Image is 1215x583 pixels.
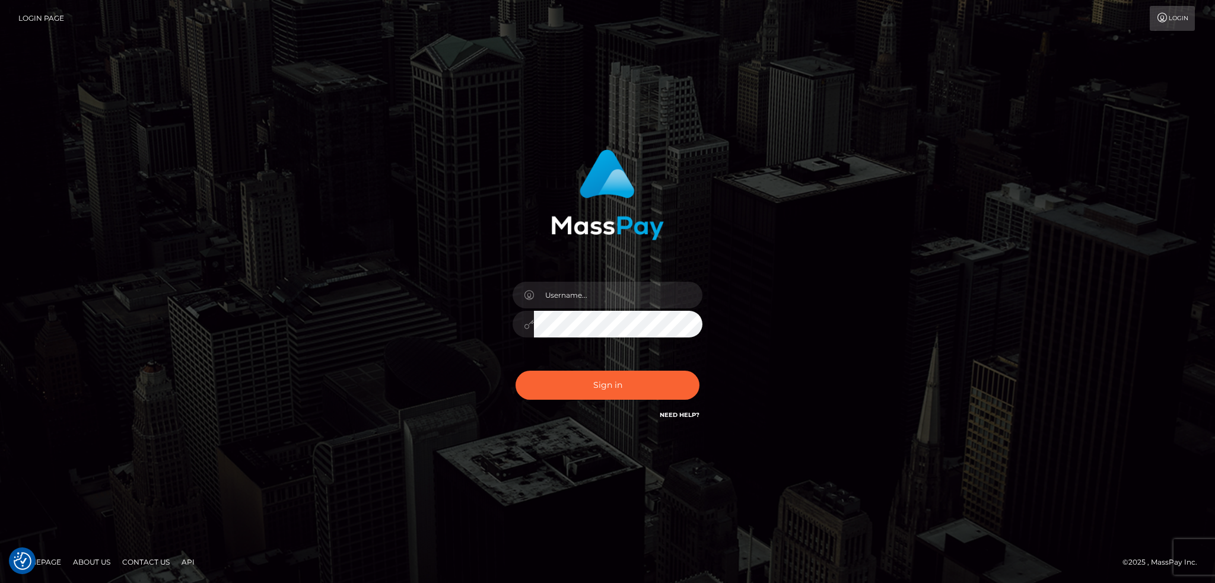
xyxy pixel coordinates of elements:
[1122,556,1206,569] div: © 2025 , MassPay Inc.
[660,411,699,419] a: Need Help?
[68,553,115,571] a: About Us
[13,553,66,571] a: Homepage
[177,553,199,571] a: API
[18,6,64,31] a: Login Page
[551,149,664,240] img: MassPay Login
[1150,6,1195,31] a: Login
[516,371,699,400] button: Sign in
[14,552,31,570] button: Consent Preferences
[14,552,31,570] img: Revisit consent button
[117,553,174,571] a: Contact Us
[534,282,702,308] input: Username...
